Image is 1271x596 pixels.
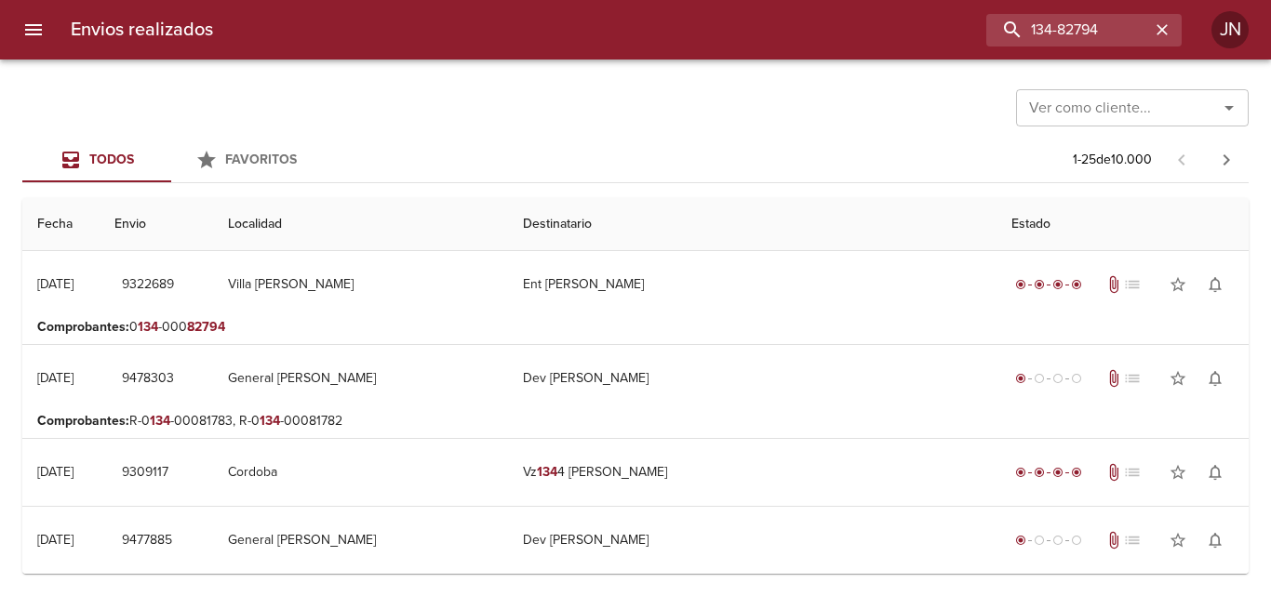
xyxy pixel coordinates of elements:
button: menu [11,7,56,52]
td: Ent [PERSON_NAME] [508,251,997,318]
span: Pagina anterior [1159,150,1204,168]
div: Tabs Envios [22,138,320,182]
span: radio_button_checked [1052,279,1064,290]
span: Tiene documentos adjuntos [1104,369,1123,388]
input: buscar [986,14,1150,46]
div: [DATE] [37,532,74,548]
th: Estado [997,198,1249,251]
div: [DATE] [37,370,74,386]
div: Generado [1011,531,1086,550]
button: Agregar a favoritos [1159,522,1197,559]
span: No tiene pedido asociado [1123,275,1142,294]
span: No tiene pedido asociado [1123,531,1142,550]
td: Cordoba [213,439,508,506]
div: JN [1211,11,1249,48]
p: 0 -000 [37,318,1234,337]
span: notifications_none [1206,275,1224,294]
td: Dev [PERSON_NAME] [508,507,997,574]
span: Tiene documentos adjuntos [1104,531,1123,550]
span: star_border [1169,275,1187,294]
button: 9322689 [114,268,181,302]
em: 134 [138,319,158,335]
span: No tiene pedido asociado [1123,463,1142,482]
span: notifications_none [1206,531,1224,550]
td: Vz 4 [PERSON_NAME] [508,439,997,506]
div: [DATE] [37,464,74,480]
button: Activar notificaciones [1197,522,1234,559]
th: Destinatario [508,198,997,251]
div: Entregado [1011,275,1086,294]
span: radio_button_unchecked [1034,535,1045,546]
em: 134 [150,413,170,429]
button: Agregar a favoritos [1159,454,1197,491]
span: 9477885 [122,529,172,552]
h6: Envios realizados [71,15,213,45]
span: star_border [1169,369,1187,388]
span: No tiene pedido asociado [1123,369,1142,388]
button: 9309117 [114,456,176,490]
em: 134 [260,413,280,429]
button: Abrir [1216,95,1242,121]
b: Comprobantes : [37,319,129,335]
span: radio_button_checked [1034,467,1045,478]
span: radio_button_unchecked [1052,535,1064,546]
span: radio_button_checked [1071,279,1082,290]
span: notifications_none [1206,463,1224,482]
span: radio_button_unchecked [1071,373,1082,384]
span: Pagina siguiente [1204,138,1249,182]
span: radio_button_unchecked [1071,535,1082,546]
th: Fecha [22,198,100,251]
span: Tiene documentos adjuntos [1104,463,1123,482]
em: 82794 [187,319,225,335]
span: Favoritos [225,152,297,167]
td: Villa [PERSON_NAME] [213,251,508,318]
b: Comprobantes : [37,413,129,429]
td: General [PERSON_NAME] [213,507,508,574]
span: notifications_none [1206,369,1224,388]
span: radio_button_checked [1052,467,1064,478]
button: Agregar a favoritos [1159,266,1197,303]
em: 134 [537,464,557,480]
span: radio_button_unchecked [1052,373,1064,384]
p: 1 - 25 de 10.000 [1073,151,1152,169]
span: radio_button_checked [1034,279,1045,290]
span: radio_button_checked [1015,279,1026,290]
td: General [PERSON_NAME] [213,345,508,412]
span: 9309117 [122,461,168,484]
button: Activar notificaciones [1197,454,1234,491]
div: Entregado [1011,463,1086,482]
span: radio_button_checked [1015,373,1026,384]
span: 9478303 [122,367,174,391]
td: Dev [PERSON_NAME] [508,345,997,412]
th: Envio [100,198,213,251]
span: star_border [1169,531,1187,550]
th: Localidad [213,198,508,251]
button: Agregar a favoritos [1159,360,1197,397]
span: radio_button_checked [1015,535,1026,546]
button: Activar notificaciones [1197,360,1234,397]
span: 9322689 [122,273,174,297]
span: Todos [89,152,134,167]
span: radio_button_unchecked [1034,373,1045,384]
div: Generado [1011,369,1086,388]
button: 9477885 [114,523,180,558]
p: R-0 -00081783, R-0 -00081782 [37,412,1234,430]
span: radio_button_checked [1015,467,1026,478]
button: Activar notificaciones [1197,266,1234,303]
button: 9478303 [114,362,181,396]
span: radio_button_checked [1071,467,1082,478]
div: [DATE] [37,276,74,292]
span: star_border [1169,463,1187,482]
span: Tiene documentos adjuntos [1104,275,1123,294]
